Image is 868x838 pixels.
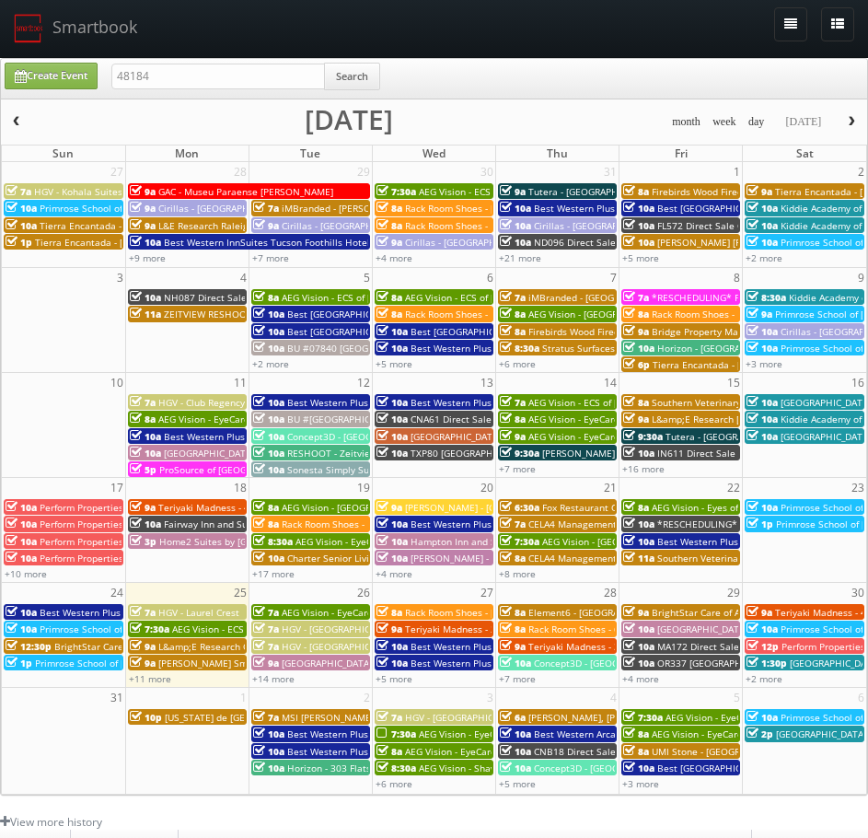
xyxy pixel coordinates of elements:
span: 7a [253,711,279,724]
span: Cirillas - [GEOGRAPHIC_DATA] [158,202,287,215]
span: 10a [6,623,37,635]
span: 10a [623,447,654,460]
span: 1p [6,236,32,249]
span: 8:30a [500,342,539,355]
span: ProSource of [GEOGRAPHIC_DATA] [159,463,308,476]
span: Cirillas - [GEOGRAPHIC_DATA] ([GEOGRAPHIC_DATA]) [405,236,632,249]
span: 10a [376,342,408,355]
span: 1p [746,518,773,530]
span: 5p [130,463,156,476]
span: iMBranded - [PERSON_NAME] MINI of [GEOGRAPHIC_DATA] [282,202,539,215]
span: 10a [500,236,531,249]
span: HGV - Kohala Suites [34,185,122,198]
span: 8a [376,291,402,304]
span: Best Western Plus [GEOGRAPHIC_DATA] (Loc #48184) [164,430,398,443]
span: 9a [130,501,156,514]
span: BrightStar Care of Aurora Reveal Event [652,606,824,619]
span: 8a [623,727,649,740]
span: Tutera - [GEOGRAPHIC_DATA] [528,185,656,198]
span: 10a [6,219,37,232]
span: 7a [6,185,31,198]
span: 10a [6,518,37,530]
span: [PERSON_NAME] Smiles - [GEOGRAPHIC_DATA] [158,657,362,669]
span: Rack Room Shoes - [STREET_ADDRESS] [405,202,573,215]
span: 7a [500,396,526,409]
span: Best Western Plus [GEOGRAPHIC_DATA] & Suites (Loc #45093) [40,606,313,619]
span: 10a [623,342,654,355]
a: +4 more [622,672,659,685]
span: CNA61 Direct Sale Quality Inn & Suites [411,413,583,425]
span: 9a [500,640,526,653]
span: Home2 Suites by [GEOGRAPHIC_DATA] [159,535,328,548]
span: 10a [130,236,161,249]
a: +17 more [252,567,295,580]
span: 8a [500,552,526,564]
span: Perform Properties - Bridle Trails [40,518,186,530]
span: 10a [253,463,284,476]
span: ND096 Direct Sale MainStay Suites [PERSON_NAME] [534,236,766,249]
span: 10a [746,219,778,232]
span: 10a [130,291,161,304]
a: +3 more [746,357,782,370]
span: 8a [500,308,526,320]
span: 10a [623,236,654,249]
a: +5 more [376,672,412,685]
span: AEG Vision - EyeCare Specialties of [US_STATE] – [PERSON_NAME] Eye Care [282,606,611,619]
span: Charter Senior Living - [GEOGRAPHIC_DATA] [287,552,479,564]
a: +9 more [129,251,166,264]
span: MSI [PERSON_NAME] [282,711,374,724]
a: +2 more [252,357,289,370]
button: week [706,111,743,134]
span: Best Western Plus Scottsdale Thunderbird Suites (Loc #03156) [411,342,689,355]
span: Best Western Plus East Side (Loc #68029) [287,727,472,740]
span: 7a [253,640,279,653]
span: 10a [623,219,654,232]
span: 10p [130,711,162,724]
span: [GEOGRAPHIC_DATA] [776,727,866,740]
span: CELA4 Management Services, Inc. - [PERSON_NAME] Genesis [528,552,796,564]
span: Hampton Inn and Suites Coeur d'Alene (second shoot) [411,535,649,548]
span: 9a [500,185,526,198]
span: 8a [500,606,526,619]
span: [GEOGRAPHIC_DATA] [PERSON_NAME][GEOGRAPHIC_DATA] [282,657,538,669]
span: Best Western Plus [GEOGRAPHIC_DATA] (Loc #62024) [287,396,521,409]
span: 10a [746,202,778,215]
span: [GEOGRAPHIC_DATA] [411,430,501,443]
span: 10a [500,219,531,232]
span: BU #07840 [GEOGRAPHIC_DATA] [287,342,430,355]
span: 10a [376,413,408,425]
span: *RESCHEDULING* ProSource of [PERSON_NAME] [652,291,866,304]
span: Perform Properties - [GEOGRAPHIC_DATA] [40,552,222,564]
a: +21 more [499,251,541,264]
span: 10a [6,552,37,564]
span: Firebirds Wood Fired Grill [GEOGRAPHIC_DATA] [652,185,857,198]
span: 7a [376,711,402,724]
span: 1p [6,657,32,669]
span: 6:30a [500,501,539,514]
span: 9a [376,236,402,249]
span: Tierra Encantada - [PERSON_NAME] [40,219,197,232]
span: 10a [623,657,654,669]
span: 8a [500,413,526,425]
span: [PERSON_NAME] - [GEOGRAPHIC_DATA] [405,501,576,514]
span: 10a [500,727,531,740]
span: AEG Vision - ECS of New England - OptomEyes Health – [GEOGRAPHIC_DATA] [172,623,509,635]
span: AEG Vision - [GEOGRAPHIC_DATA] – [US_STATE][GEOGRAPHIC_DATA]. ([GEOGRAPHIC_DATA]) [282,501,677,514]
span: 10a [253,396,284,409]
span: 10a [623,535,654,548]
span: 10a [130,447,161,460]
span: AEG Vision - EyeCare Specialties of [US_STATE][PERSON_NAME] Eyecare Associates [295,535,661,548]
span: 10a [376,325,408,338]
span: Best Western InnSuites Tucson Foothills Hotel &amp; Suites (Loc #03093) [164,236,492,249]
span: 7a [500,518,526,530]
span: 7:30a [500,535,539,548]
span: Teriyaki Madness - 267 [GEOGRAPHIC_DATA] [405,623,600,635]
span: Tutera - [GEOGRAPHIC_DATA] [665,430,793,443]
a: +16 more [622,462,665,475]
span: 10a [746,236,778,249]
span: Element6 - [GEOGRAPHIC_DATA] [528,606,669,619]
span: 10a [376,396,408,409]
span: [US_STATE] de [GEOGRAPHIC_DATA] - [GEOGRAPHIC_DATA] [165,711,419,724]
span: L&amp;E Research Charlotte [158,640,284,653]
span: 7:30a [376,185,416,198]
